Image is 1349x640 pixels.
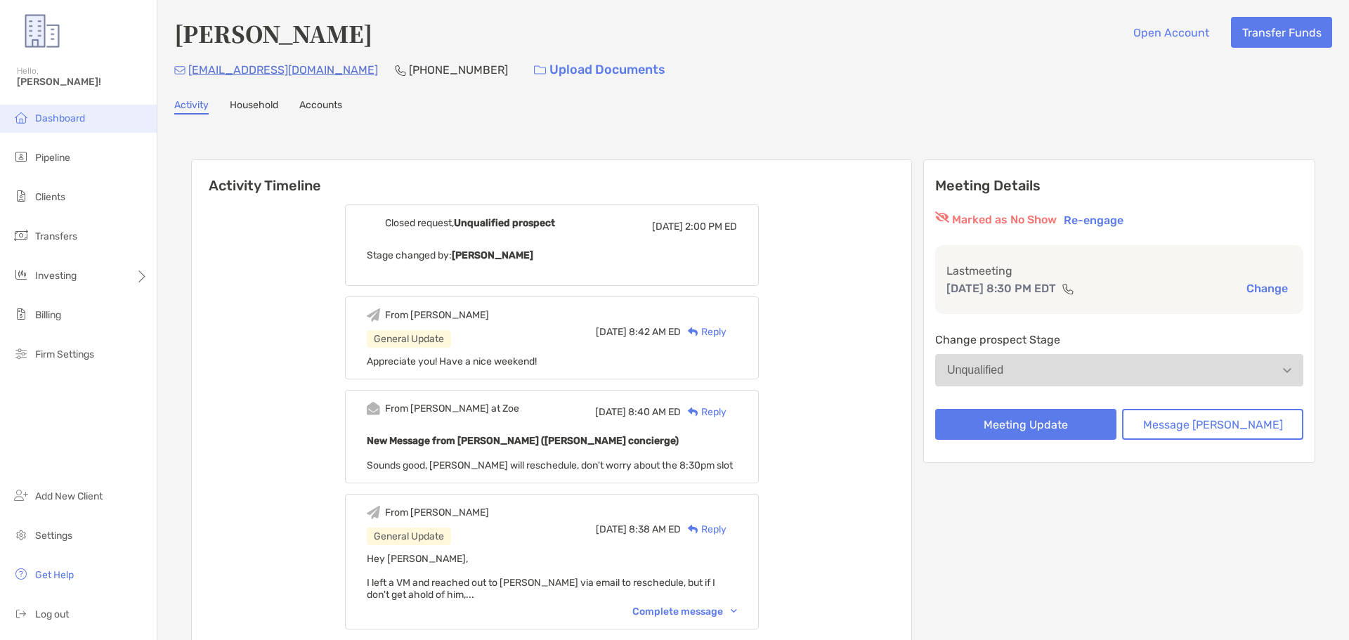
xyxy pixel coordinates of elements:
button: Change [1242,281,1292,296]
span: [DATE] [595,406,626,418]
img: logout icon [13,605,30,622]
span: 2:00 PM ED [685,221,737,233]
span: Dashboard [35,112,85,124]
span: Get Help [35,569,74,581]
img: Event icon [367,308,380,322]
div: General Update [367,330,451,348]
span: Investing [35,270,77,282]
img: Open dropdown arrow [1283,368,1291,373]
a: Accounts [299,99,342,115]
div: Reply [681,405,726,419]
span: 8:38 AM ED [629,523,681,535]
span: 8:40 AM ED [628,406,681,418]
a: Household [230,99,278,115]
span: 8:42 AM ED [629,326,681,338]
button: Open Account [1122,17,1220,48]
span: Sounds good, [PERSON_NAME] will reschedule, don't worry about the 8:30pm slot [367,459,733,471]
b: Unqualified prospect [454,217,555,229]
img: Phone Icon [395,65,406,76]
span: Clients [35,191,65,203]
div: From [PERSON_NAME] at Zoe [385,403,519,414]
p: Stage changed by: [367,247,737,264]
img: Email Icon [174,66,185,74]
span: Log out [35,608,69,620]
p: Marked as No Show [952,211,1057,228]
img: clients icon [13,188,30,204]
h4: [PERSON_NAME] [174,17,372,49]
p: [EMAIL_ADDRESS][DOMAIN_NAME] [188,61,378,79]
span: Hey [PERSON_NAME], I left a VM and reached out to [PERSON_NAME] via email to reschedule, but if I... [367,553,715,601]
span: Billing [35,309,61,321]
div: Reply [681,325,726,339]
p: Change prospect Stage [935,331,1303,348]
img: investing icon [13,266,30,283]
img: pipeline icon [13,148,30,165]
img: button icon [534,65,546,75]
span: Firm Settings [35,348,94,360]
h6: Activity Timeline [192,160,911,194]
span: [DATE] [652,221,683,233]
p: [DATE] 8:30 PM EDT [946,280,1056,297]
p: [PHONE_NUMBER] [409,61,508,79]
b: [PERSON_NAME] [452,249,533,261]
a: Upload Documents [525,55,674,85]
span: Appreciate you! Have a nice weekend! [367,355,537,367]
img: settings icon [13,526,30,543]
span: Pipeline [35,152,70,164]
span: [DATE] [596,523,627,535]
img: dashboard icon [13,109,30,126]
img: red eyr [935,211,949,223]
img: Reply icon [688,407,698,417]
span: [PERSON_NAME]! [17,76,148,88]
img: firm-settings icon [13,345,30,362]
div: Complete message [632,606,737,618]
img: add_new_client icon [13,487,30,504]
a: Activity [174,99,209,115]
img: Zoe Logo [17,6,67,56]
div: Closed request, [385,217,555,229]
img: Reply icon [688,525,698,534]
img: Event icon [367,216,380,230]
button: Unqualified [935,354,1303,386]
button: Re-engage [1060,211,1128,228]
img: Reply icon [688,327,698,337]
img: communication type [1062,283,1074,294]
b: New Message from [PERSON_NAME] ([PERSON_NAME] concierge) [367,435,679,447]
img: Event icon [367,506,380,519]
button: Transfer Funds [1231,17,1332,48]
p: Last meeting [946,262,1292,280]
p: Meeting Details [935,177,1303,195]
img: get-help icon [13,566,30,582]
span: Add New Client [35,490,103,502]
button: Meeting Update [935,409,1116,440]
button: Message [PERSON_NAME] [1122,409,1303,440]
span: Settings [35,530,72,542]
div: From [PERSON_NAME] [385,507,489,518]
span: Transfers [35,230,77,242]
div: Reply [681,522,726,537]
img: Event icon [367,402,380,415]
span: [DATE] [596,326,627,338]
img: Chevron icon [731,609,737,613]
img: transfers icon [13,227,30,244]
div: From [PERSON_NAME] [385,309,489,321]
img: billing icon [13,306,30,322]
div: Unqualified [947,364,1003,377]
div: General Update [367,528,451,545]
